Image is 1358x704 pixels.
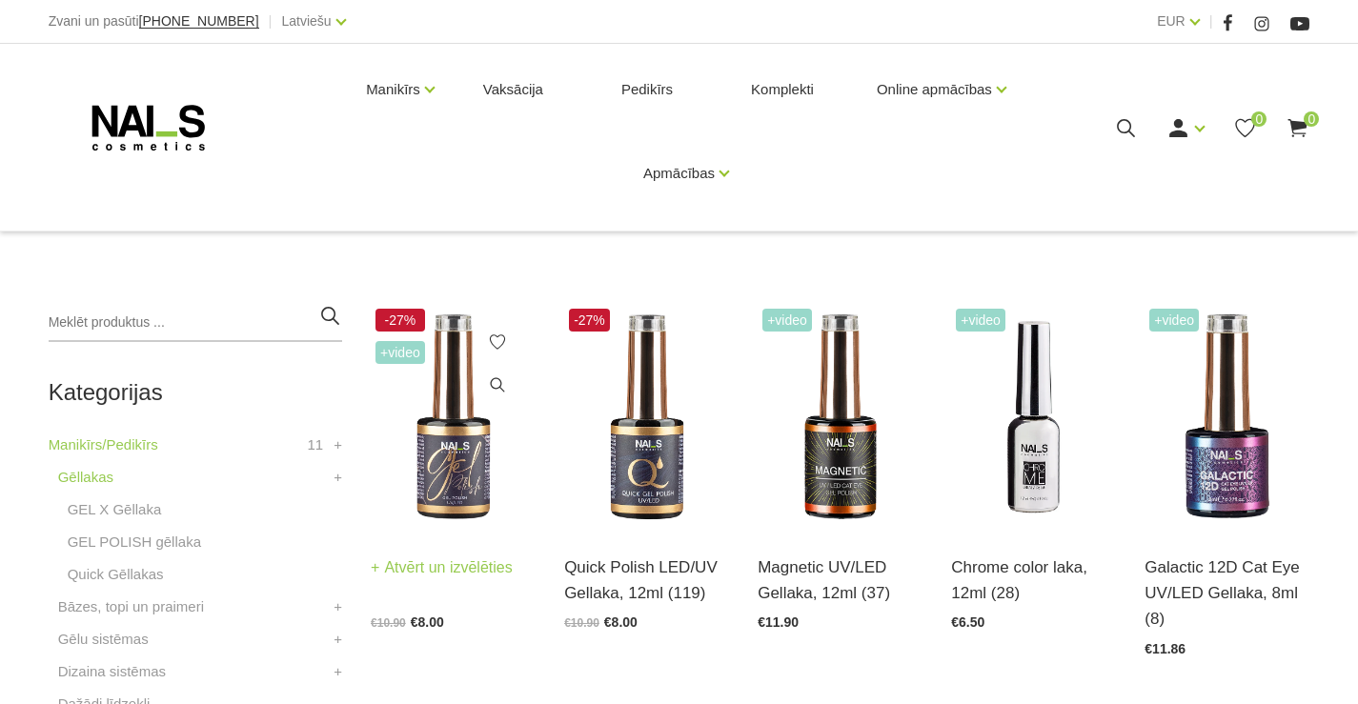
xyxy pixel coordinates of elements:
a: [PHONE_NUMBER] [139,14,259,29]
a: Quick Polish LED/UV Gellaka, 12ml (119) [564,554,729,606]
span: €11.90 [758,614,799,630]
a: Online apmācības [877,51,992,128]
a: Manikīrs [366,51,420,128]
span: €10.90 [564,616,599,630]
a: Apmācības [643,135,715,211]
span: | [1209,10,1213,33]
span: €11.86 [1145,641,1186,656]
a: 0 [1233,116,1257,140]
span: -27% [569,309,610,332]
img: Ātri, ērti un vienkārši!Intensīvi pigmentēta gellaka, kas perfekti klājas arī vienā slānī, tādā v... [564,304,729,531]
span: +Video [1149,309,1199,332]
span: €6.50 [951,614,984,630]
span: €8.00 [604,614,638,630]
img: Ilgnoturīga, intensīvi pigmentēta gellaka. Viegli klājas, lieliski žūst, nesaraujas, neatkāpjas n... [371,304,536,531]
span: +Video [762,309,812,332]
span: +Video [956,309,1005,332]
span: -27% [375,309,425,332]
a: Chrome color laka, 12ml (28) [951,554,1116,606]
a: EUR [1157,10,1186,32]
a: Pedikīrs [606,44,688,135]
a: 0 [1286,116,1309,140]
a: Gēllakas [58,466,113,489]
a: GEL X Gēllaka [68,498,162,521]
span: 0 [1304,111,1319,127]
a: + [334,595,342,618]
img: Paredzēta hromēta jeb spoguļspīduma efekta veidošanai uz pilnas naga plātnes vai atsevišķiem diza... [951,304,1116,531]
a: Gēlu sistēmas [58,628,149,651]
span: €10.90 [371,616,406,630]
a: + [334,466,342,489]
div: Zvani un pasūti [49,10,259,33]
a: Dizaina sistēmas [58,660,166,683]
a: Komplekti [736,44,829,135]
a: + [334,628,342,651]
a: + [334,660,342,683]
span: [PHONE_NUMBER] [139,13,259,29]
span: | [269,10,273,33]
a: GEL POLISH gēllaka [68,531,201,553]
input: Meklēt produktus ... [49,304,342,342]
a: Atvērt un izvēlēties [371,554,513,581]
a: Quick Gēllakas [68,563,164,586]
a: Latviešu [282,10,332,32]
img: Ilgnoturīga gellaka, kas sastāv no metāla mikrodaļiņām, kuras īpaša magnēta ietekmē var pārvērst ... [758,304,922,531]
a: + [334,433,342,456]
span: 11 [307,433,323,456]
a: Galactic 12D Cat Eye UV/LED Gellaka, 8ml (8) [1145,554,1309,633]
a: Bāzes, topi un praimeri [58,595,204,618]
span: 0 [1251,111,1267,127]
a: Magnetic UV/LED Gellaka, 12ml (37) [758,554,922,606]
a: Manikīrs/Pedikīrs [49,433,158,456]
span: +Video [375,341,425,364]
a: Vaksācija [468,44,558,135]
h2: Kategorijas [49,380,342,405]
img: Daudzdimensionāla magnētiskā gellaka, kas satur smalkas, atstarojošas hroma daļiņas. Ar īpaša mag... [1145,304,1309,531]
span: €8.00 [411,614,444,630]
